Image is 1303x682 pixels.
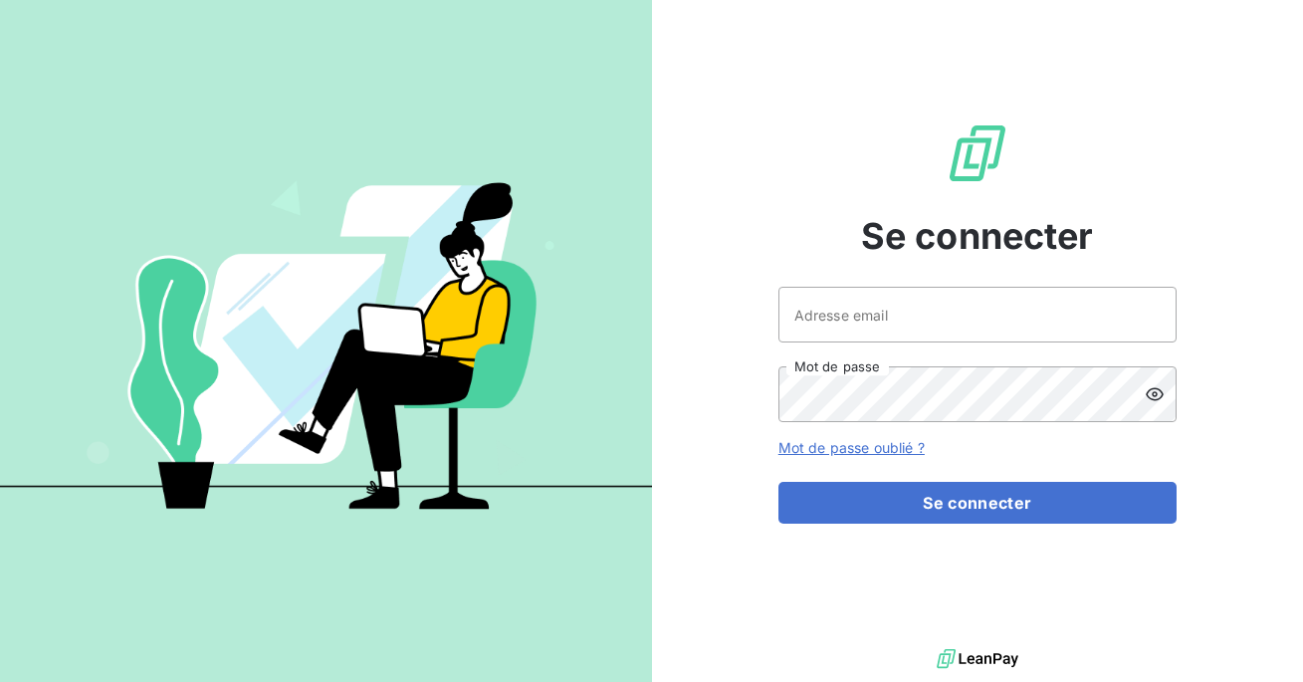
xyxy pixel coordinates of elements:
[937,644,1018,674] img: logo
[778,439,925,456] a: Mot de passe oublié ?
[861,209,1094,263] span: Se connecter
[946,121,1009,185] img: Logo LeanPay
[778,482,1177,524] button: Se connecter
[778,287,1177,342] input: placeholder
